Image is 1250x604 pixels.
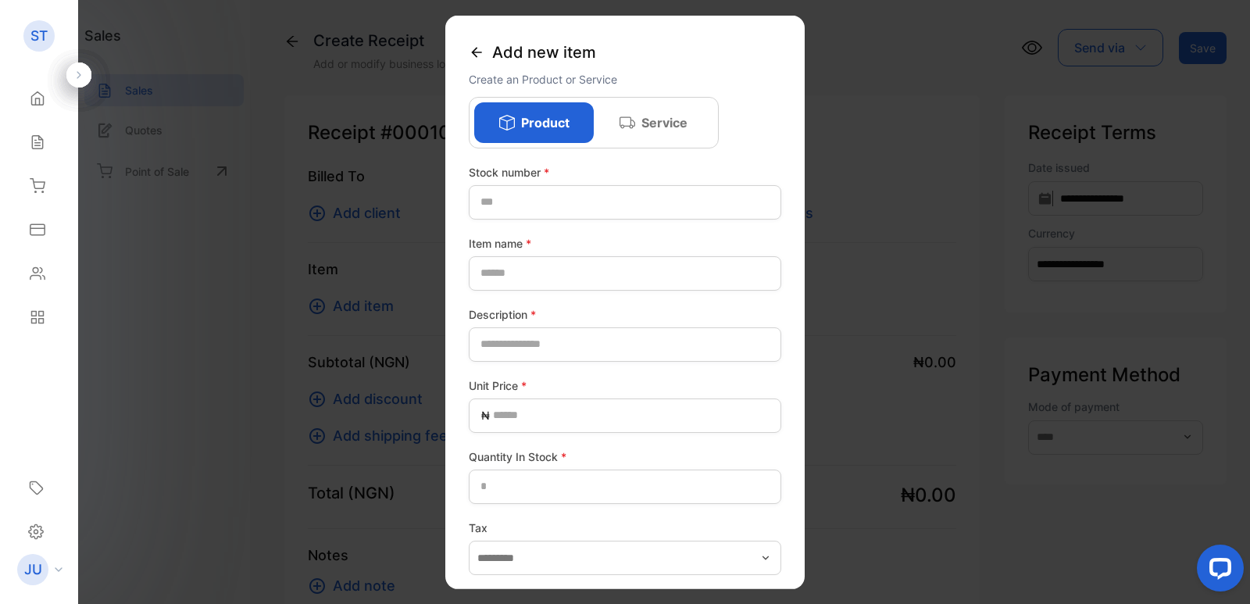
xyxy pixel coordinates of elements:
label: Stock number [469,163,781,180]
iframe: LiveChat chat widget [1184,538,1250,604]
label: Description [469,306,781,322]
label: Item name [469,234,781,251]
label: Tax [469,519,781,535]
span: Create an Product or Service [469,72,617,85]
label: Unit Price [469,377,781,393]
span: ₦ [481,407,490,424]
p: Product [521,113,570,131]
p: JU [24,559,42,580]
p: ST [30,26,48,46]
span: Add new item [492,40,596,63]
label: Quantity In Stock [469,448,781,464]
p: Service [641,113,687,131]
